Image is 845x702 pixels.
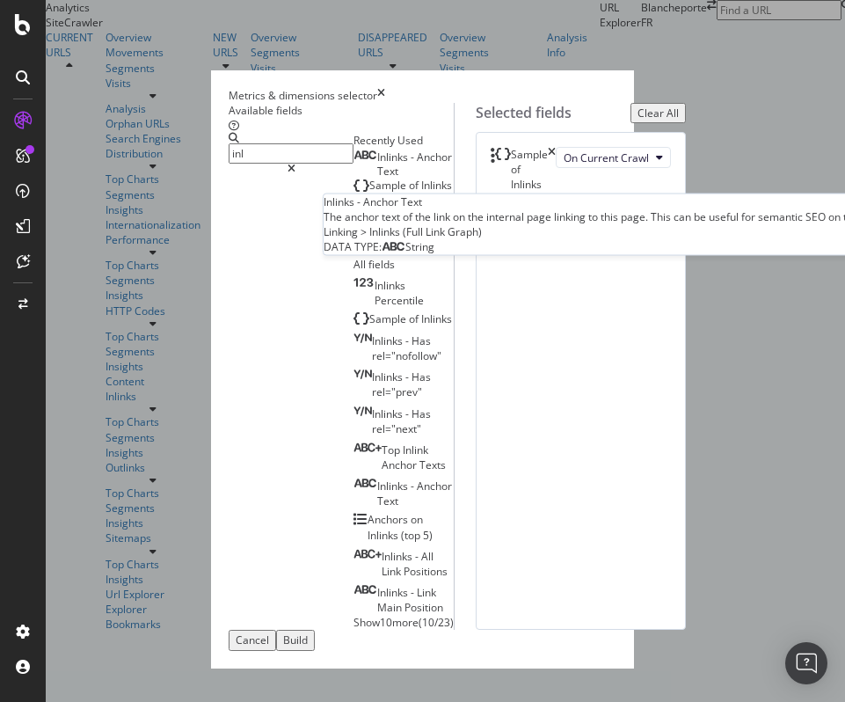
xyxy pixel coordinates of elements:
span: Anchor [382,457,419,472]
button: Build [276,630,315,650]
span: Show 10 more [353,615,419,630]
span: String [405,239,434,254]
div: You can use this field as a [491,193,671,208]
span: Position [404,600,443,615]
div: Sample of InlinkstimesOn Current Crawl [491,147,671,192]
span: Link [382,564,404,579]
span: Anchor [417,479,452,494]
div: Sample of Inlinks [511,147,548,192]
span: 5) [423,528,433,543]
div: Cancel [236,633,269,647]
div: Build [283,633,308,647]
div: All fields [353,257,454,272]
span: - [411,479,417,494]
button: Clear All [630,103,686,123]
div: Metrics & dimensions selector [229,88,377,103]
div: Selected fields [476,103,572,123]
span: Inlinks [421,311,452,326]
span: on [411,512,423,527]
span: rel="next" [372,421,421,436]
span: Percentile [375,293,424,308]
span: Inlinks [372,406,405,421]
input: Search by field name [229,143,353,164]
span: Main [377,600,404,615]
span: Top [382,442,403,457]
span: rel="prev" [372,384,422,399]
div: Clear All [637,106,679,121]
div: modal [211,70,634,669]
span: Anchors [368,512,411,527]
div: times [377,88,385,103]
span: Inlinks [377,585,411,600]
span: Inlinks [368,528,401,543]
span: - [411,585,417,600]
span: - [415,549,421,564]
span: - [411,150,417,165]
span: Has [412,369,431,384]
span: Inlinks [377,150,411,165]
span: Text [377,164,398,179]
span: Has [412,333,431,348]
span: Text [377,494,398,508]
button: Cancel [229,630,276,650]
span: Inlinks [372,369,405,384]
span: Anchor [417,150,452,165]
span: - [405,369,412,384]
span: - [405,333,412,348]
span: Sample [369,311,409,326]
span: Inlink [403,442,428,457]
span: of [409,311,421,326]
div: Open Intercom Messenger [785,642,827,684]
span: - [405,406,412,421]
span: Inlinks [372,333,405,348]
div: Available fields [229,103,454,118]
button: On Current Crawl [556,147,671,168]
span: Sample [369,178,409,193]
span: rel="nofollow" [372,348,441,363]
span: Inlinks [377,479,411,494]
span: ( 10 / 23 ) [419,615,454,630]
span: Inlinks [382,549,415,564]
span: of [409,178,421,193]
span: Has [412,406,431,421]
span: All [421,549,433,564]
span: (top [401,528,423,543]
span: Link [417,585,436,600]
span: DATA TYPE: [324,239,382,254]
span: Positions [404,564,448,579]
span: On Current Crawl [564,150,649,165]
div: Recently Used [353,133,454,148]
span: Inlinks [375,278,405,293]
span: Inlinks [421,178,452,193]
span: Texts [419,457,446,472]
div: times [548,147,556,192]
